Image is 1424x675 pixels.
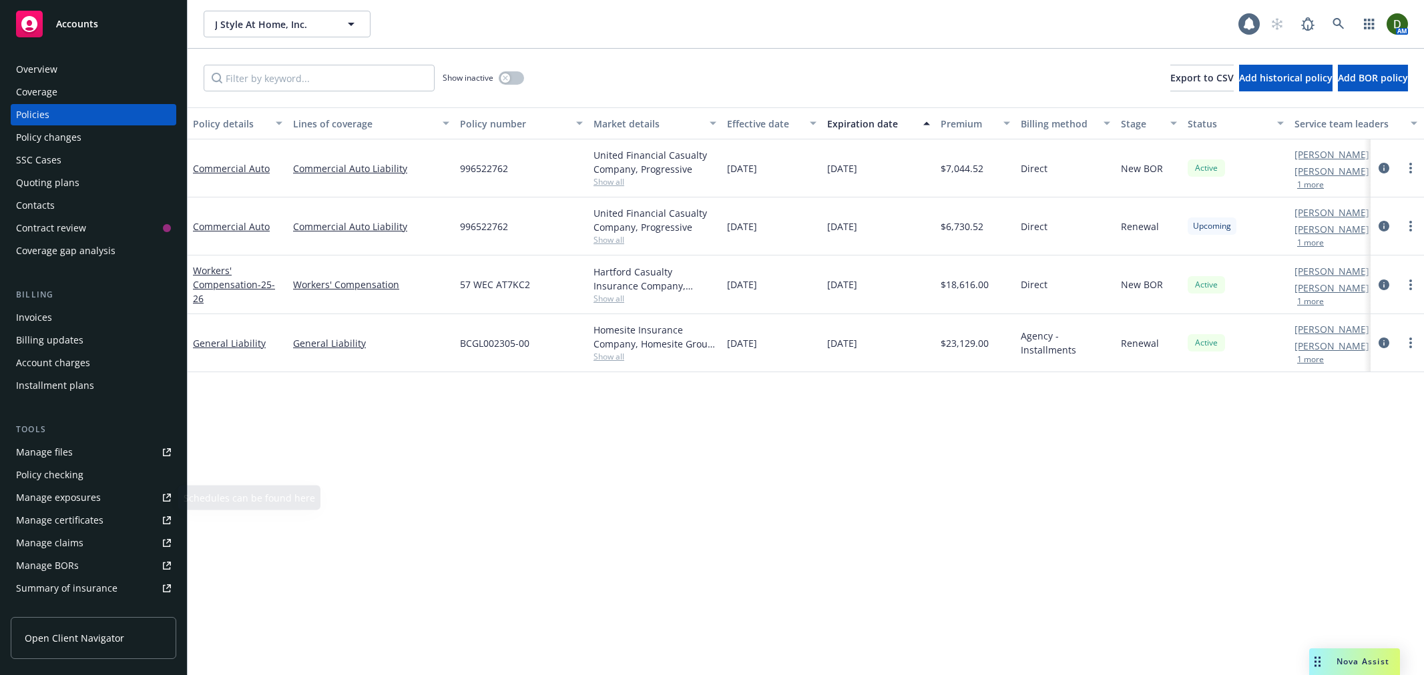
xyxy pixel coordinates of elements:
[1297,356,1324,364] button: 1 more
[11,423,176,436] div: Tools
[11,81,176,103] a: Coverage
[1376,218,1392,234] a: circleInformation
[941,161,983,175] span: $7,044.52
[11,149,176,171] a: SSC Cases
[16,172,79,193] div: Quoting plans
[443,72,493,83] span: Show inactive
[25,631,124,645] span: Open Client Navigator
[941,277,989,291] span: $18,616.00
[16,464,83,486] div: Policy checking
[594,293,716,304] span: Show all
[460,161,508,175] span: 996522762
[293,277,449,291] a: Workers' Compensation
[16,510,103,531] div: Manage certificates
[1338,65,1408,91] button: Add BOR policy
[16,307,52,328] div: Invoices
[727,336,757,350] span: [DATE]
[1193,337,1220,349] span: Active
[727,117,802,131] div: Effective date
[293,219,449,233] a: Commercial Auto Liability
[1309,648,1400,675] button: Nova Assist
[11,329,176,351] a: Billing updates
[11,59,176,80] a: Overview
[293,117,435,131] div: Lines of coverage
[594,176,716,187] span: Show all
[1294,281,1369,295] a: [PERSON_NAME]
[16,127,81,148] div: Policy changes
[1193,162,1220,174] span: Active
[1403,277,1419,293] a: more
[11,288,176,301] div: Billing
[16,532,83,554] div: Manage claims
[594,148,716,176] div: United Financial Casualty Company, Progressive
[11,352,176,374] a: Account charges
[16,329,83,351] div: Billing updates
[460,219,508,233] span: 996522762
[204,11,371,37] button: J Style At Home, Inc.
[460,277,530,291] span: 57 WEC AT7KC2
[11,5,176,43] a: Accounts
[1294,11,1321,37] a: Report a Bug
[1403,335,1419,351] a: more
[1338,71,1408,84] span: Add BOR policy
[193,162,270,175] a: Commercial Auto
[1170,71,1234,84] span: Export to CSV
[1121,117,1162,131] div: Stage
[1264,11,1290,37] a: Start snowing
[1297,297,1324,305] button: 1 more
[11,532,176,554] a: Manage claims
[16,149,61,171] div: SSC Cases
[1121,161,1163,175] span: New BOR
[11,240,176,261] a: Coverage gap analysis
[16,442,73,463] div: Manage files
[594,117,702,131] div: Market details
[827,161,857,175] span: [DATE]
[1294,322,1369,336] a: [PERSON_NAME]
[11,375,176,396] a: Installment plans
[11,555,176,576] a: Manage BORs
[827,277,857,291] span: [DATE]
[16,375,94,396] div: Installment plans
[1021,277,1047,291] span: Direct
[293,161,449,175] a: Commercial Auto Liability
[1021,161,1047,175] span: Direct
[1356,11,1383,37] a: Switch app
[1193,220,1231,232] span: Upcoming
[1116,107,1182,139] button: Stage
[1337,656,1389,667] span: Nova Assist
[193,337,266,350] a: General Liability
[727,219,757,233] span: [DATE]
[16,195,55,216] div: Contacts
[11,487,176,508] a: Manage exposures
[204,65,435,91] input: Filter by keyword...
[722,107,822,139] button: Effective date
[941,219,983,233] span: $6,730.52
[1294,117,1403,131] div: Service team leaders
[1121,336,1159,350] span: Renewal
[827,336,857,350] span: [DATE]
[1309,648,1326,675] div: Drag to move
[16,217,86,239] div: Contract review
[588,107,722,139] button: Market details
[1193,279,1220,291] span: Active
[1387,13,1408,35] img: photo
[1403,218,1419,234] a: more
[1297,239,1324,247] button: 1 more
[1294,264,1369,278] a: [PERSON_NAME]
[215,17,330,31] span: J Style At Home, Inc.
[935,107,1015,139] button: Premium
[1294,147,1369,161] a: [PERSON_NAME]
[460,336,529,350] span: BCGL002305-00
[1021,219,1047,233] span: Direct
[11,104,176,125] a: Policies
[1239,65,1333,91] button: Add historical policy
[1294,205,1369,219] a: [PERSON_NAME]
[16,59,57,80] div: Overview
[460,117,568,131] div: Policy number
[1294,164,1369,178] a: [PERSON_NAME]
[16,240,115,261] div: Coverage gap analysis
[288,107,455,139] button: Lines of coverage
[594,265,716,293] div: Hartford Casualty Insurance Company, Hartford Insurance Group
[16,104,49,125] div: Policies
